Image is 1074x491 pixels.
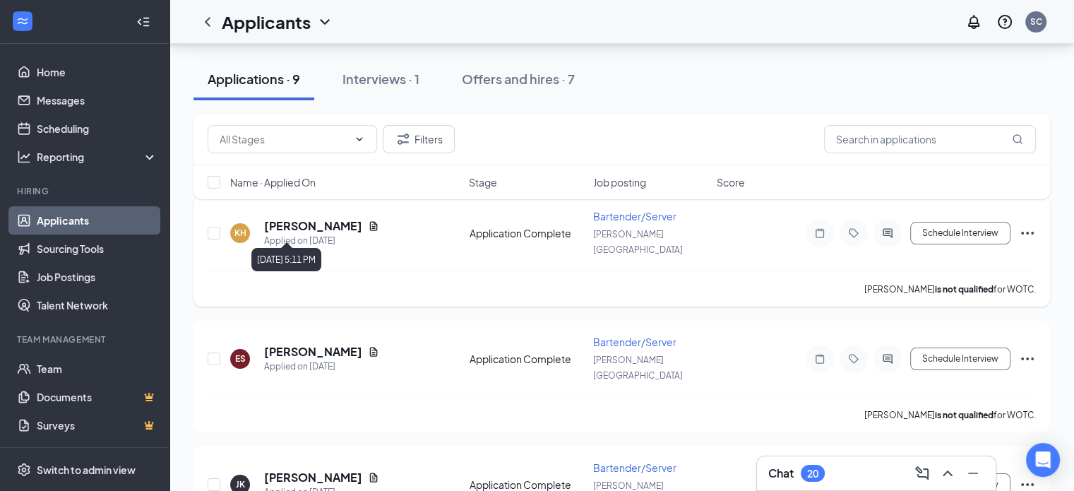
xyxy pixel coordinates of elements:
[910,348,1010,370] button: Schedule Interview
[37,263,157,291] a: Job Postings
[864,409,1036,421] p: [PERSON_NAME] for WOTC.
[807,468,818,480] div: 20
[593,461,676,474] span: Bartender/Server
[264,360,379,374] div: Applied on [DATE]
[395,131,412,148] svg: Filter
[37,291,157,319] a: Talent Network
[368,472,379,483] svg: Document
[593,229,683,255] span: [PERSON_NAME][GEOGRAPHIC_DATA]
[368,220,379,232] svg: Document
[17,150,31,164] svg: Analysis
[37,150,158,164] div: Reporting
[1012,134,1023,145] svg: MagnifyingGlass
[264,218,362,234] h5: [PERSON_NAME]
[316,13,333,30] svg: ChevronDown
[845,353,862,365] svg: Tag
[1019,350,1036,367] svg: Ellipses
[879,227,896,239] svg: ActiveChat
[17,333,155,345] div: Team Management
[383,125,455,153] button: Filter Filters
[234,227,246,239] div: KH
[935,410,994,420] b: is not qualified
[136,15,150,29] svg: Collapse
[37,355,157,383] a: Team
[462,70,575,88] div: Offers and hires · 7
[845,227,862,239] svg: Tag
[37,114,157,143] a: Scheduling
[354,134,365,145] svg: ChevronDown
[811,353,828,365] svg: Note
[824,125,1036,153] input: Search in applications
[17,463,31,477] svg: Settings
[220,131,348,147] input: All Stages
[593,336,676,348] span: Bartender/Server
[593,175,646,189] span: Job posting
[230,175,316,189] span: Name · Applied On
[236,478,245,490] div: JK
[17,185,155,197] div: Hiring
[37,411,157,439] a: SurveysCrown
[37,86,157,114] a: Messages
[768,466,794,481] h3: Chat
[864,283,1036,295] p: [PERSON_NAME] for WOTC.
[1019,225,1036,242] svg: Ellipses
[936,462,959,485] button: ChevronUp
[996,13,1013,30] svg: QuestionInfo
[235,353,246,365] div: ES
[593,210,676,223] span: Bartender/Server
[251,248,321,271] div: [DATE] 5:11 PM
[1030,16,1042,28] div: SC
[208,70,300,88] div: Applications · 9
[593,355,683,381] span: [PERSON_NAME][GEOGRAPHIC_DATA]
[965,13,982,30] svg: Notifications
[939,465,956,482] svg: ChevronUp
[37,463,136,477] div: Switch to admin view
[222,10,311,34] h1: Applicants
[879,353,896,365] svg: ActiveChat
[264,234,379,248] div: Applied on [DATE]
[965,465,981,482] svg: Minimize
[914,465,931,482] svg: ComposeMessage
[911,462,933,485] button: ComposeMessage
[811,227,828,239] svg: Note
[264,470,362,485] h5: [PERSON_NAME]
[469,175,497,189] span: Stage
[717,175,745,189] span: Score
[37,383,157,411] a: DocumentsCrown
[264,344,362,360] h5: [PERSON_NAME]
[368,346,379,357] svg: Document
[37,58,157,86] a: Home
[16,14,30,28] svg: WorkstreamLogo
[935,284,994,295] b: is not qualified
[470,352,585,366] div: Application Complete
[342,70,419,88] div: Interviews · 1
[199,13,216,30] svg: ChevronLeft
[910,222,1010,244] button: Schedule Interview
[470,226,585,240] div: Application Complete
[37,206,157,235] a: Applicants
[962,462,984,485] button: Minimize
[1026,443,1060,477] div: Open Intercom Messenger
[37,235,157,263] a: Sourcing Tools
